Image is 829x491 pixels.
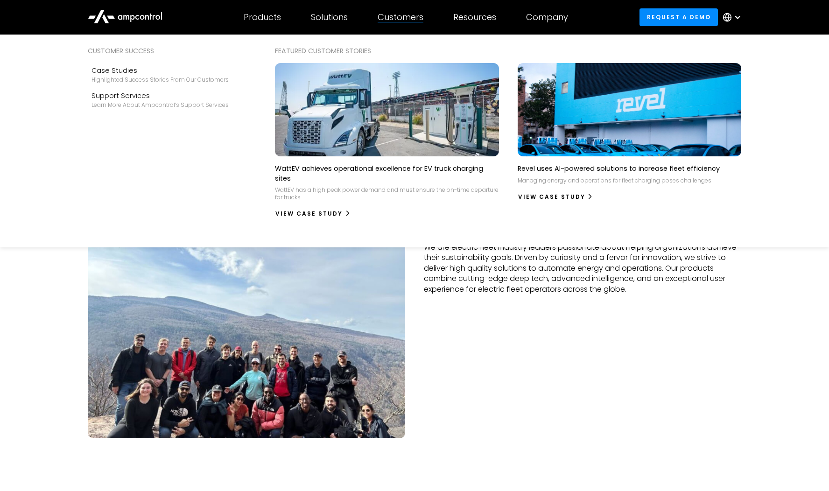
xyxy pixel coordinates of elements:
div: View Case Study [518,193,585,201]
div: Company [526,12,568,22]
div: Support Services [91,91,229,101]
div: Customers [378,12,423,22]
div: Resources [453,12,496,22]
p: Revel uses AI-powered solutions to increase fleet efficiency [518,164,720,173]
p: WattEV has a high peak power demand and must ensure the on-time departure for trucks [275,186,499,201]
div: Products [244,12,281,22]
a: Case StudiesHighlighted success stories From Our Customers [88,62,237,87]
p: Managing energy and operations for fleet charging poses challenges [518,177,711,184]
a: Request a demo [639,8,718,26]
a: View Case Study [275,206,351,221]
a: Support ServicesLearn more about Ampcontrol’s support services [88,87,237,112]
div: Highlighted success stories From Our Customers [91,76,229,84]
div: Customer success [88,46,237,56]
div: Featured Customer Stories [275,46,741,56]
div: Solutions [311,12,348,22]
p: We are electric fleet industry leaders passionate about helping organizations achieve their susta... [424,242,741,295]
div: Case Studies [91,65,229,76]
a: View Case Study [518,189,594,204]
p: WattEV achieves operational excellence for EV truck charging sites [275,164,499,182]
div: View Case Study [275,210,343,218]
div: Learn more about Ampcontrol’s support services [91,101,229,109]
